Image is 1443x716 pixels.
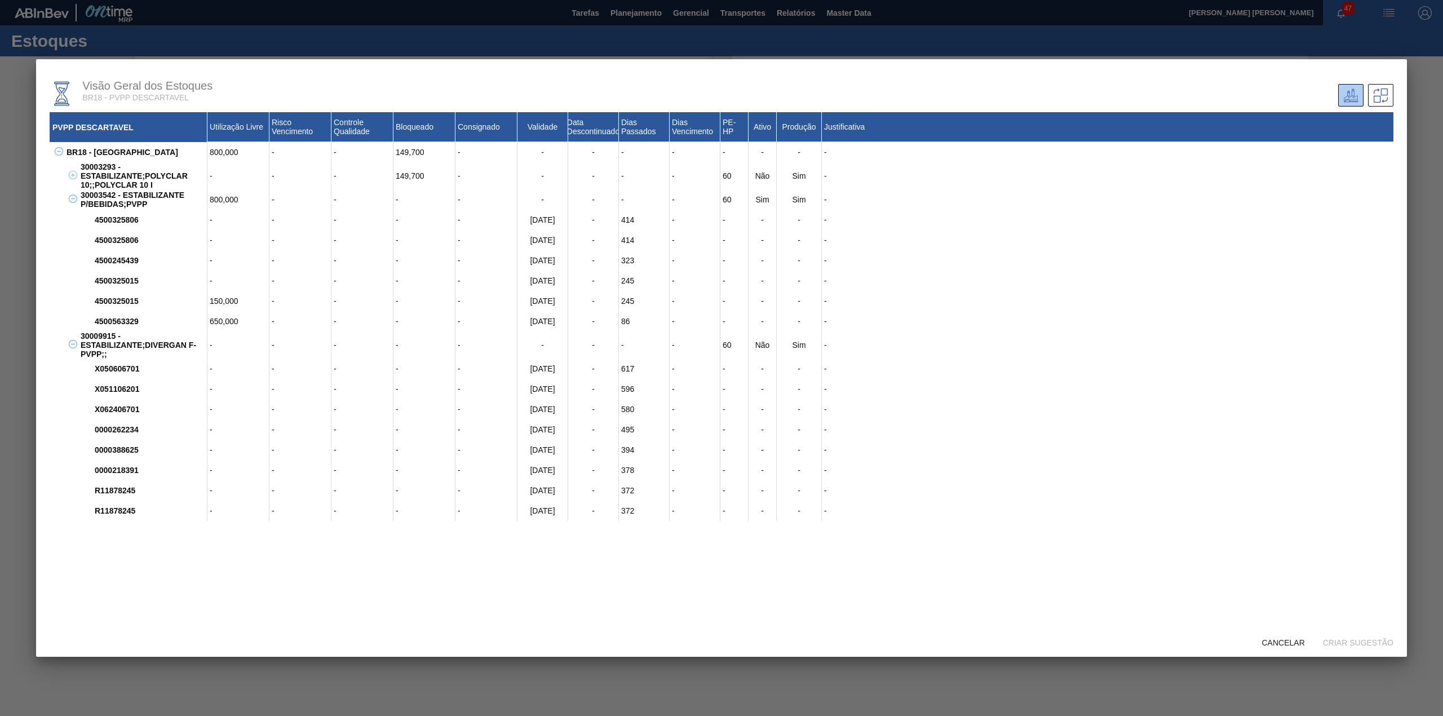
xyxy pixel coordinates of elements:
div: BR18 - [GEOGRAPHIC_DATA] [64,142,207,162]
div: - [720,440,749,460]
div: 60 [720,332,749,359]
div: - [777,271,822,291]
div: Dias Passados [619,112,670,142]
div: - [331,379,393,399]
div: Bloqueado [393,112,455,142]
div: Sugestões de Trasferência [1368,84,1393,107]
div: - [720,311,749,332]
div: 0000262234 [92,419,207,440]
div: Sim [777,332,822,359]
div: - [568,440,619,460]
div: - [670,210,720,230]
div: - [720,379,749,399]
div: 580 [619,399,670,419]
div: 245 [619,291,670,311]
div: - [269,311,331,332]
div: 372 [619,480,670,501]
div: - [720,460,749,480]
div: 4500325806 [92,230,207,250]
div: - [822,359,1393,379]
div: - [269,230,331,250]
div: - [822,162,1393,189]
div: - [331,189,393,210]
div: - [777,250,822,271]
div: - [568,399,619,419]
div: - [331,419,393,440]
button: Cancelar [1253,632,1314,652]
div: 800,000 [207,189,269,210]
button: Criar sugestão [1314,632,1402,652]
div: - [822,440,1393,460]
div: - [331,210,393,230]
div: - [822,291,1393,311]
div: X062406701 [92,399,207,419]
div: - [822,230,1393,250]
div: - [393,311,455,332]
div: - [777,440,822,460]
div: Não [749,162,777,189]
div: - [393,291,455,311]
div: - [207,230,269,250]
div: 4500325015 [92,291,207,311]
div: - [393,379,455,399]
div: PVPP DESCARTAVEL [50,112,207,142]
div: - [269,210,331,230]
div: - [207,162,269,189]
div: - [568,271,619,291]
div: - [331,230,393,250]
div: Unidade Atual/ Unidades [1338,84,1364,107]
div: - [777,291,822,311]
div: - [568,250,619,271]
div: - [455,460,517,480]
div: Não [749,332,777,359]
div: - [269,460,331,480]
div: - [269,162,331,189]
div: 378 [619,460,670,480]
span: Cancelar [1253,638,1314,647]
div: 0000218391 [92,460,207,480]
div: Data Descontinuado [568,112,619,142]
div: - [822,271,1393,291]
div: - [822,501,1393,521]
div: - [568,379,619,399]
div: [DATE] [517,230,568,250]
div: - [568,419,619,440]
div: - [568,460,619,480]
div: - [331,480,393,501]
div: - [777,311,822,332]
div: - [568,230,619,250]
div: - [393,332,455,359]
div: - [720,250,749,271]
div: 0000388625 [92,440,207,460]
div: [DATE] [517,399,568,419]
span: Criar sugestão [1314,638,1402,647]
div: PE-HP [720,112,749,142]
div: - [619,142,670,162]
div: 800,000 [207,142,269,162]
div: - [749,142,777,162]
div: - [393,210,455,230]
div: - [455,440,517,460]
div: - [777,230,822,250]
div: - [670,311,720,332]
div: [DATE] [517,419,568,440]
div: - [619,189,670,210]
div: - [749,210,777,230]
div: 650,000 [207,311,269,332]
div: Controle Qualidade [331,112,393,142]
div: - [517,142,568,162]
div: - [749,271,777,291]
div: - [822,332,1393,359]
div: - [331,291,393,311]
div: 596 [619,379,670,399]
div: - [749,359,777,379]
div: - [670,162,720,189]
div: - [670,480,720,501]
div: - [670,142,720,162]
div: X050606701 [92,359,207,379]
div: - [207,440,269,460]
div: 372 [619,501,670,521]
div: - [207,460,269,480]
div: - [269,332,331,359]
div: - [269,271,331,291]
